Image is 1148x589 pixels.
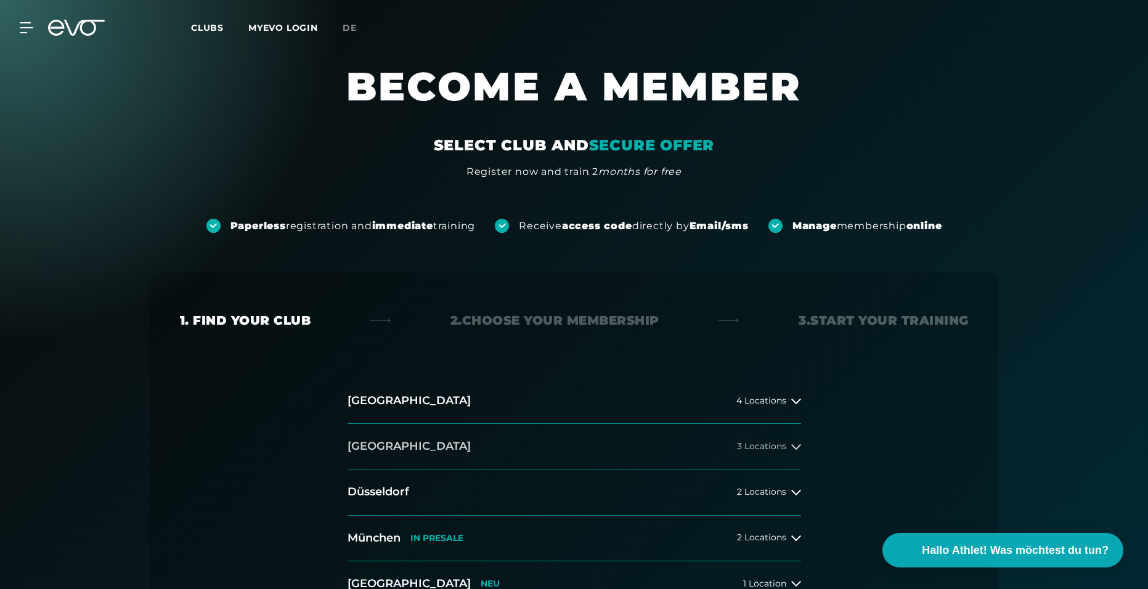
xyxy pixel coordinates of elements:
em: SECURE OFFER [589,136,715,154]
a: de [343,21,372,35]
strong: online [906,220,942,232]
span: 1 Location [743,579,786,588]
div: Receive directly by [519,219,748,233]
a: MYEVO LOGIN [248,22,318,33]
strong: Email/sms [690,220,749,232]
span: Clubs [191,22,224,33]
h1: BECOME A MEMBER [205,62,944,136]
span: 3 Locations [737,442,786,451]
span: Hallo Athlet! Was möchtest du tun? [922,542,1109,559]
button: MünchenIN PRESALE2 Locations [348,516,801,561]
h2: München [348,530,401,546]
button: Hallo Athlet! Was möchtest du tun? [882,533,1123,567]
h2: [GEOGRAPHIC_DATA] [348,439,471,454]
div: registration and training [230,219,476,233]
button: Düsseldorf2 Locations [348,469,801,515]
div: Register now and train 2 [466,165,682,179]
h2: Düsseldorf [348,484,409,500]
p: IN PRESALE [410,533,463,543]
strong: Manage [792,220,837,232]
button: [GEOGRAPHIC_DATA]4 Locations [348,378,801,424]
div: 2. Choose your membership [450,312,659,329]
em: months for free [598,166,682,177]
div: SELECT CLUB AND [434,136,715,155]
div: 1. Find your club [180,312,311,329]
span: de [343,22,357,33]
div: 3. Start your Training [799,312,969,329]
strong: immediate [372,220,433,232]
strong: access code [562,220,632,232]
p: NEU [481,579,500,589]
button: [GEOGRAPHIC_DATA]3 Locations [348,424,801,469]
strong: Paperless [230,220,286,232]
span: 2 Locations [737,487,786,497]
h2: [GEOGRAPHIC_DATA] [348,393,471,408]
a: Clubs [191,22,248,33]
span: 4 Locations [736,396,786,405]
span: 2 Locations [737,533,786,542]
div: membership [792,219,942,233]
